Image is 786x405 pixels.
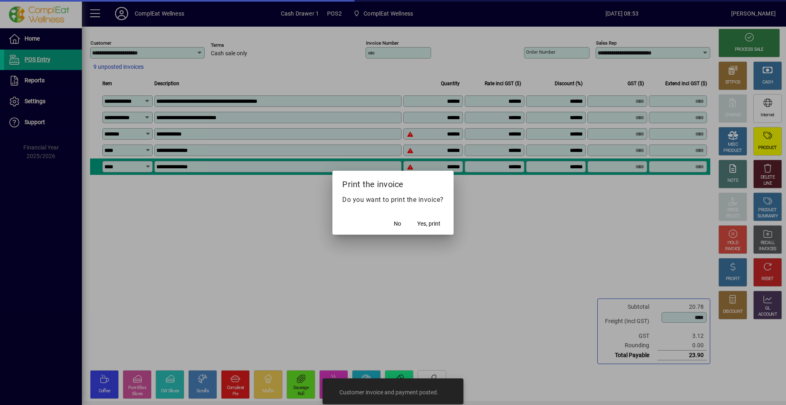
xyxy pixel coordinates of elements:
h2: Print the invoice [332,171,454,195]
button: No [384,217,411,231]
span: Yes, print [417,219,440,228]
button: Yes, print [414,217,444,231]
p: Do you want to print the invoice? [342,195,444,205]
span: No [394,219,401,228]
